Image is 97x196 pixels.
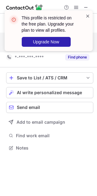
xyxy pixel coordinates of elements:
[6,72,93,83] button: save-profile-one-click
[9,15,19,25] img: error
[22,37,71,47] button: Upgrade Now
[17,105,40,110] span: Send email
[6,144,93,152] button: Notes
[22,15,78,33] header: This profile is restricted on the free plan. Upgrade your plan to view all profiles.
[16,133,91,138] span: Find work email
[6,4,43,11] img: ContactOut v5.3.10
[17,75,83,80] div: Save to List / ATS / CRM
[6,131,93,140] button: Find work email
[33,39,59,44] span: Upgrade Now
[6,117,93,128] button: Add to email campaign
[16,145,91,151] span: Notes
[6,102,93,113] button: Send email
[17,120,65,125] span: Add to email campaign
[6,87,93,98] button: AI write personalized message
[17,90,82,95] span: AI write personalized message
